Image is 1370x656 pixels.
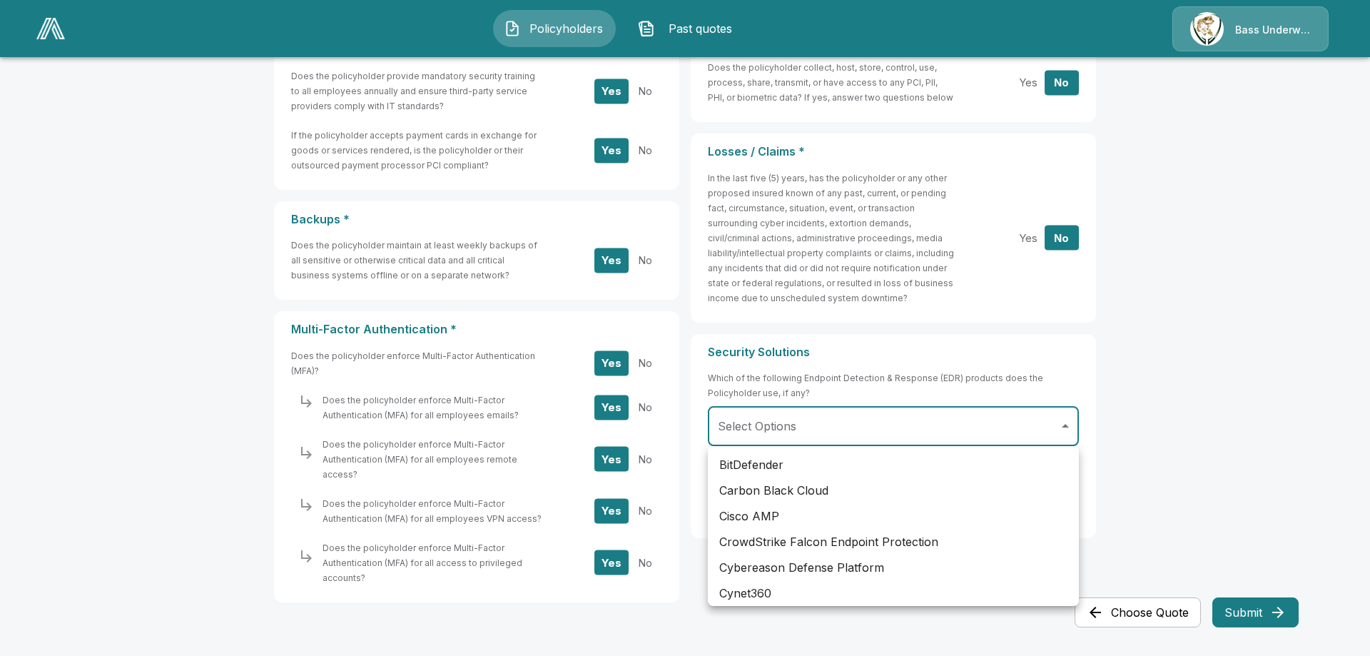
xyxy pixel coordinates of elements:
li: Cynet360 [708,580,1079,606]
li: CrowdStrike Falcon Endpoint Protection [708,529,1079,555]
li: BitDefender [708,452,1079,478]
li: Carbon Black Cloud [708,478,1079,503]
li: Cisco AMP [708,503,1079,529]
li: Cybereason Defense Platform [708,555,1079,580]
